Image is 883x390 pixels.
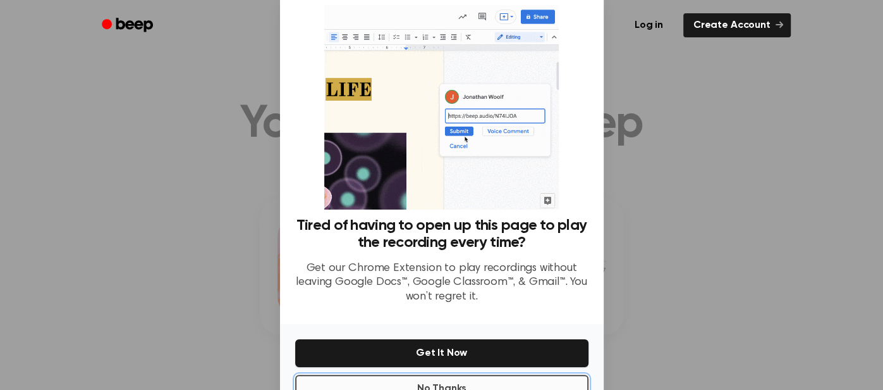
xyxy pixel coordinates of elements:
[683,13,791,37] a: Create Account
[295,261,588,305] p: Get our Chrome Extension to play recordings without leaving Google Docs™, Google Classroom™, & Gm...
[295,217,588,251] h3: Tired of having to open up this page to play the recording every time?
[622,11,676,40] a: Log in
[324,5,559,210] img: Beep extension in action
[93,13,164,38] a: Beep
[295,339,588,367] button: Get It Now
